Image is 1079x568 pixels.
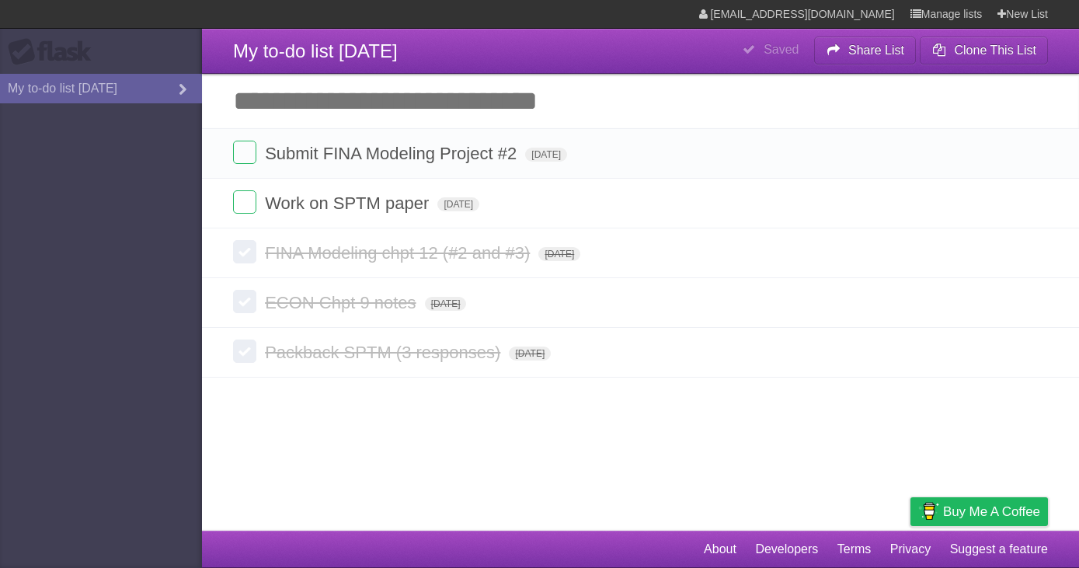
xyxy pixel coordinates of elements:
[848,44,904,57] b: Share List
[233,190,256,214] label: Done
[814,37,917,64] button: Share List
[437,197,479,211] span: [DATE]
[704,535,736,564] a: About
[755,535,818,564] a: Developers
[233,290,256,313] label: Done
[920,37,1048,64] button: Clone This List
[8,38,101,66] div: Flask
[233,141,256,164] label: Done
[233,40,398,61] span: My to-do list [DATE]
[509,347,551,361] span: [DATE]
[525,148,567,162] span: [DATE]
[538,247,580,261] span: [DATE]
[890,535,931,564] a: Privacy
[954,44,1036,57] b: Clone This List
[233,340,256,363] label: Done
[265,243,534,263] span: FINA Modeling chpt 12 (#2 and #3)
[918,498,939,524] img: Buy me a coffee
[943,498,1040,525] span: Buy me a coffee
[837,535,872,564] a: Terms
[265,343,504,362] span: Packback SPTM (3 responses)
[265,193,433,213] span: Work on SPTM paper
[950,535,1048,564] a: Suggest a feature
[425,297,467,311] span: [DATE]
[764,43,799,56] b: Saved
[910,497,1048,526] a: Buy me a coffee
[233,240,256,263] label: Done
[265,293,419,312] span: ECON Chpt 9 notes
[265,144,520,163] span: Submit FINA Modeling Project #2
